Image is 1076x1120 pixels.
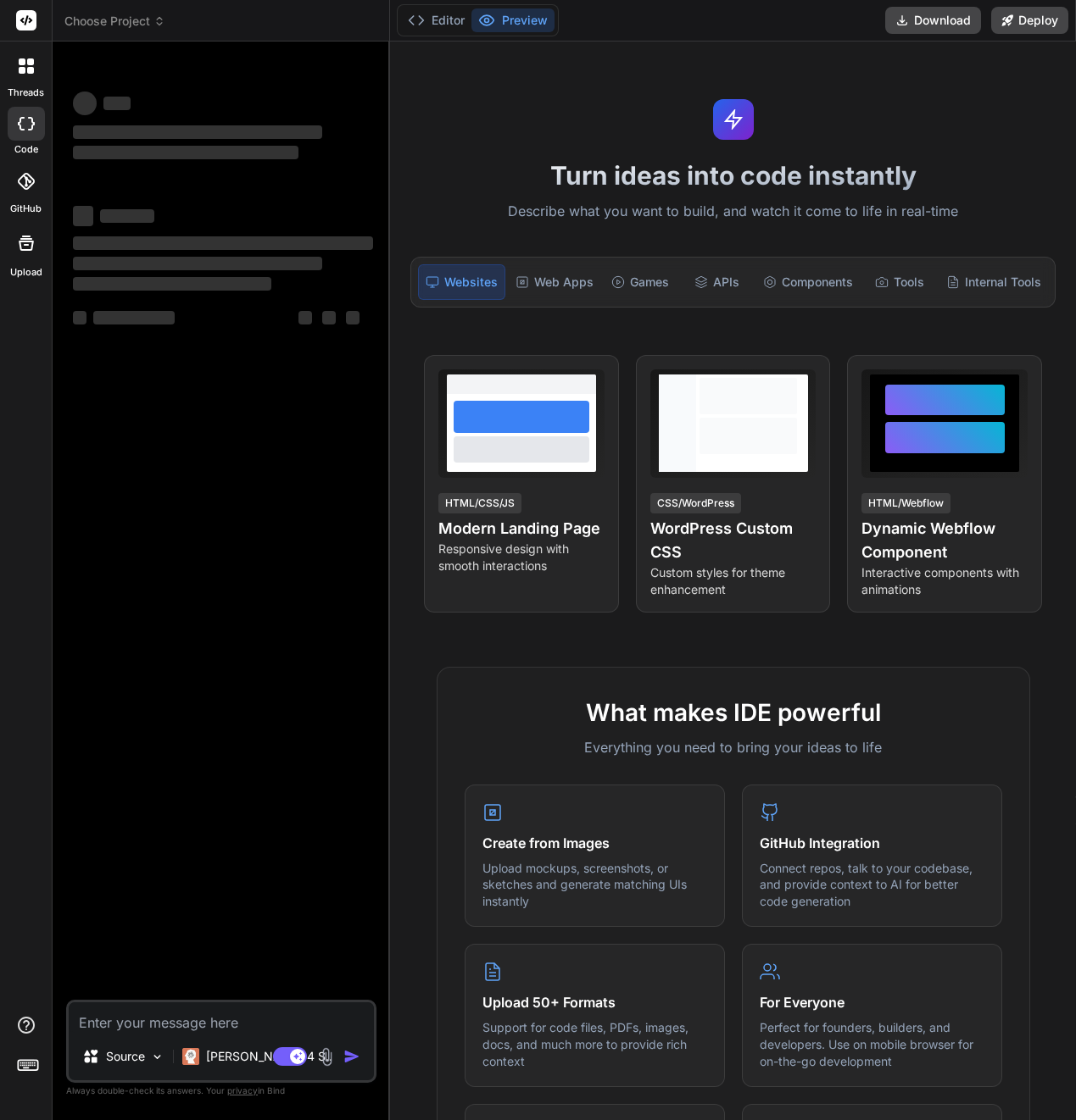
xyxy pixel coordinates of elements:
[760,860,984,910] p: Connect repos, talk to your codebase, and provide context to AI for better code generation
[14,142,38,157] label: code
[317,1047,337,1067] img: attachment
[8,86,44,100] label: threads
[438,541,605,574] p: Responsive design with smooth interactions
[10,202,42,216] label: GitHub
[482,1019,707,1069] p: Support for code files, PDFs, images, docs, and much more to provide rich context
[73,311,86,324] span: ‌
[73,236,373,250] span: ‌
[509,264,600,300] div: Web Apps
[73,91,97,115] span: ‌
[401,8,471,32] button: Editor
[465,737,1002,757] p: Everything you need to bring your ideas to life
[604,264,677,300] div: Games
[861,517,1028,564] h4: Dynamic Webflow Component
[73,125,322,139] span: ‌
[465,695,1002,730] h2: What makes IDE powerful
[760,1019,984,1069] p: Perfect for founders, builders, and developers. Use on mobile browser for on-the-go development
[861,564,1028,598] p: Interactive components with animations
[73,257,322,270] span: ‌
[73,206,93,226] span: ‌
[150,1050,164,1064] img: Pick Models
[680,264,753,300] div: APIs
[756,264,860,300] div: Components
[106,1048,145,1065] p: Source
[650,517,817,564] h4: WordPress Custom CSS
[471,8,555,32] button: Preview
[650,564,817,598] p: Custom styles for theme enhancement
[64,13,165,30] span: Choose Project
[93,311,175,324] span: ‌
[182,1048,199,1065] img: Claude 4 Sonnet
[73,277,271,291] span: ‌
[206,1048,332,1065] p: [PERSON_NAME] 4 S..
[863,264,936,300] div: Tools
[650,493,741,513] div: CSS/WordPress
[482,860,707,910] p: Upload mockups, screenshots, or sketches and generate matching UIs instantly
[322,311,336,324] span: ‌
[346,311,360,324] span: ‌
[438,517,605,541] h4: Modern Landing Page
[939,264,1048,300] div: Internal Tools
[400,160,1066,191] h1: Turn ideas into code instantly
[991,7,1068,34] button: Deploy
[103,97,131,110] span: ‌
[760,833,984,853] h4: GitHub Integration
[100,209,154,223] span: ‌
[298,311,312,324] span: ‌
[760,992,984,1012] h4: For Everyone
[885,7,981,34] button: Download
[66,1083,376,1099] p: Always double-check its answers. Your in Bind
[343,1048,360,1065] img: icon
[227,1085,258,1095] span: privacy
[438,493,521,513] div: HTML/CSS/JS
[482,992,707,1012] h4: Upload 50+ Formats
[861,493,951,513] div: HTML/Webflow
[418,264,505,300] div: Websites
[482,833,707,853] h4: Create from Images
[400,201,1066,223] p: Describe what you want to build, and watch it come to life in real-time
[73,146,298,159] span: ‌
[10,265,42,280] label: Upload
